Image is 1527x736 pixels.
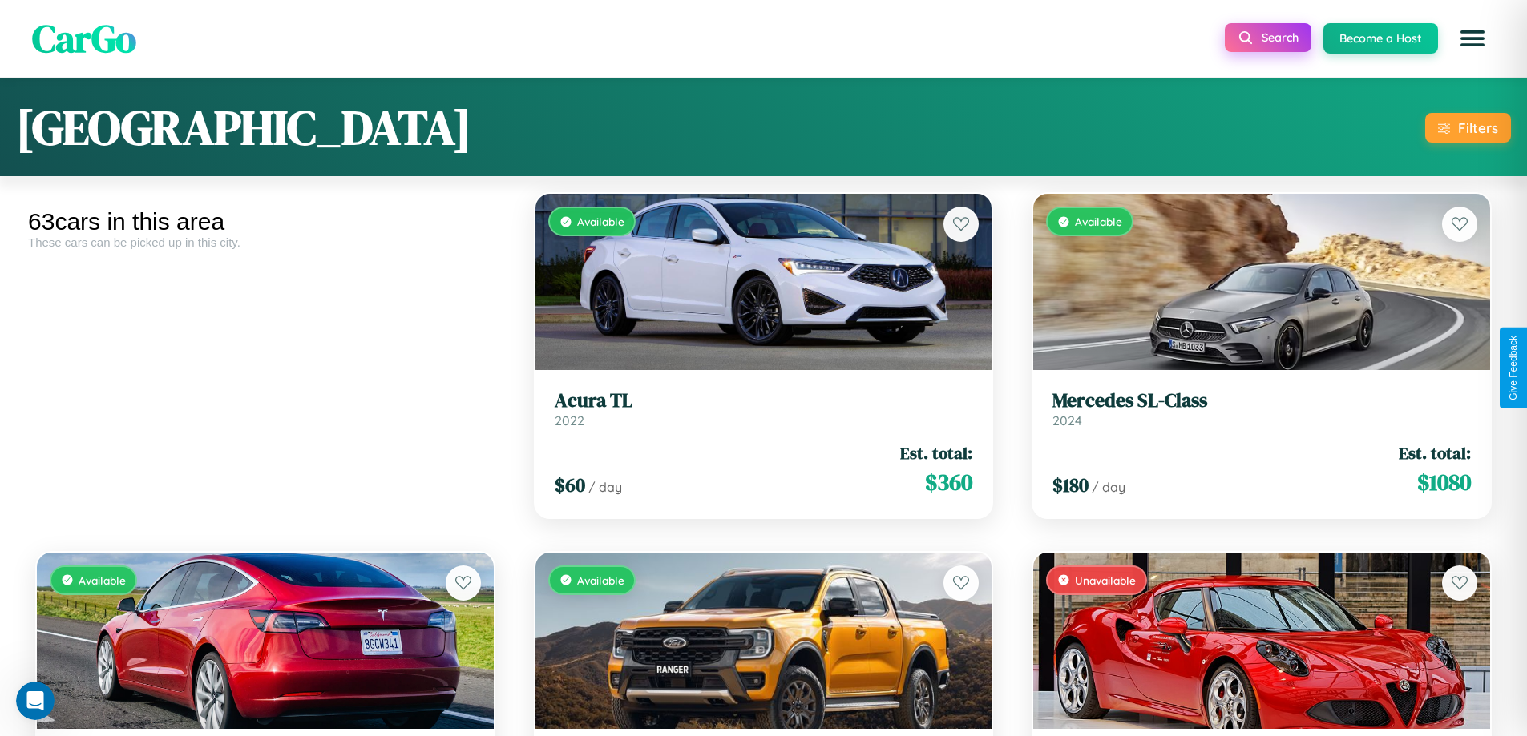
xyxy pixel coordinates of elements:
[555,412,584,428] span: 2022
[1052,472,1089,498] span: $ 180
[79,573,126,587] span: Available
[1092,479,1125,495] span: / day
[555,389,973,428] a: Acura TL2022
[1075,573,1136,587] span: Unavailable
[1508,336,1519,400] div: Give Feedback
[577,573,624,587] span: Available
[1450,16,1495,61] button: Open menu
[555,472,585,498] span: $ 60
[1052,389,1471,428] a: Mercedes SL-Class2024
[28,235,503,249] div: These cars can be picked up in this city.
[1417,466,1471,498] span: $ 1080
[16,95,471,160] h1: [GEOGRAPHIC_DATA]
[32,12,136,65] span: CarGo
[16,682,55,720] iframe: Intercom live chat
[1052,412,1082,428] span: 2024
[1262,30,1299,45] span: Search
[555,389,973,412] h3: Acura TL
[900,441,972,465] span: Est. total:
[1052,389,1471,412] h3: Mercedes SL-Class
[925,466,972,498] span: $ 360
[1425,113,1511,143] button: Filters
[1399,441,1471,465] span: Est. total:
[1225,23,1311,52] button: Search
[1323,23,1438,54] button: Become a Host
[1458,119,1498,136] div: Filters
[1075,215,1122,228] span: Available
[28,208,503,235] div: 63 cars in this area
[577,215,624,228] span: Available
[588,479,622,495] span: / day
